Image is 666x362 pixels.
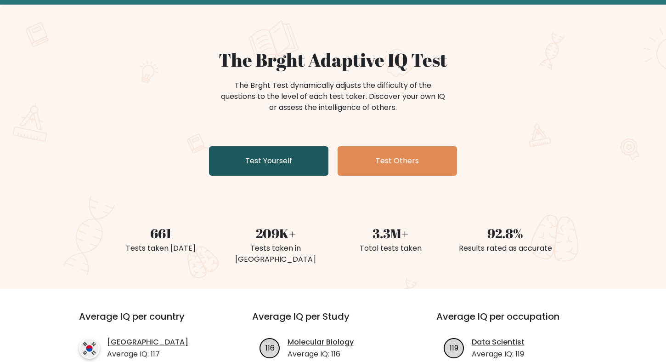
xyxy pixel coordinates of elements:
[339,224,442,243] div: 3.3M+
[218,80,448,113] div: The Brght Test dynamically adjusts the difficulty of the questions to the level of each test take...
[436,311,598,333] h3: Average IQ per occupation
[224,243,327,265] div: Tests taken in [GEOGRAPHIC_DATA]
[109,224,213,243] div: 661
[450,342,458,353] text: 119
[472,349,525,360] p: Average IQ: 119
[107,349,188,360] p: Average IQ: 117
[472,337,525,348] a: Data Scientist
[453,224,557,243] div: 92.8%
[338,146,457,176] a: Test Others
[265,342,274,353] text: 116
[453,243,557,254] div: Results rated as accurate
[339,243,442,254] div: Total tests taken
[288,337,354,348] a: Molecular Biology
[209,146,328,176] a: Test Yourself
[79,338,100,359] img: country
[224,224,327,243] div: 209K+
[252,311,414,333] h3: Average IQ per Study
[107,337,188,348] a: [GEOGRAPHIC_DATA]
[109,243,213,254] div: Tests taken [DATE]
[288,349,354,360] p: Average IQ: 116
[79,311,219,333] h3: Average IQ per country
[109,49,557,71] h1: The Brght Adaptive IQ Test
